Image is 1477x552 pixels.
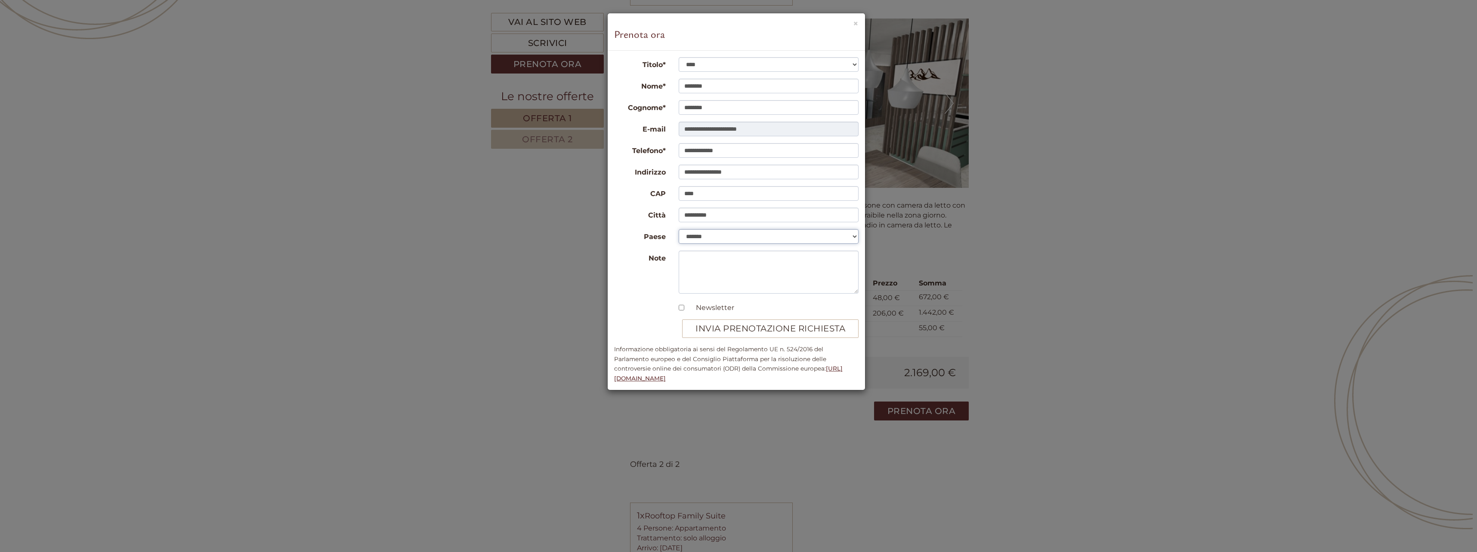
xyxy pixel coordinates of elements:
small: Informazione obbligatoria ai sensi del Regolamento UE n. 524/2016 del Parlamento europeo e del Co... [614,346,843,382]
button: × [853,19,859,28]
label: Cognome* [608,100,672,113]
label: Indirizzo [608,165,672,178]
label: Nome* [608,79,672,92]
label: Città [608,208,672,221]
label: Newsletter [687,303,734,313]
label: Note [608,251,672,264]
label: Telefono* [608,143,672,156]
button: invia prenotazione richiesta [682,319,859,338]
h3: Prenota ora [614,28,859,40]
label: CAP [608,186,672,199]
label: Paese [608,229,672,242]
label: Titolo* [608,57,672,70]
label: E-mail [608,122,672,135]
